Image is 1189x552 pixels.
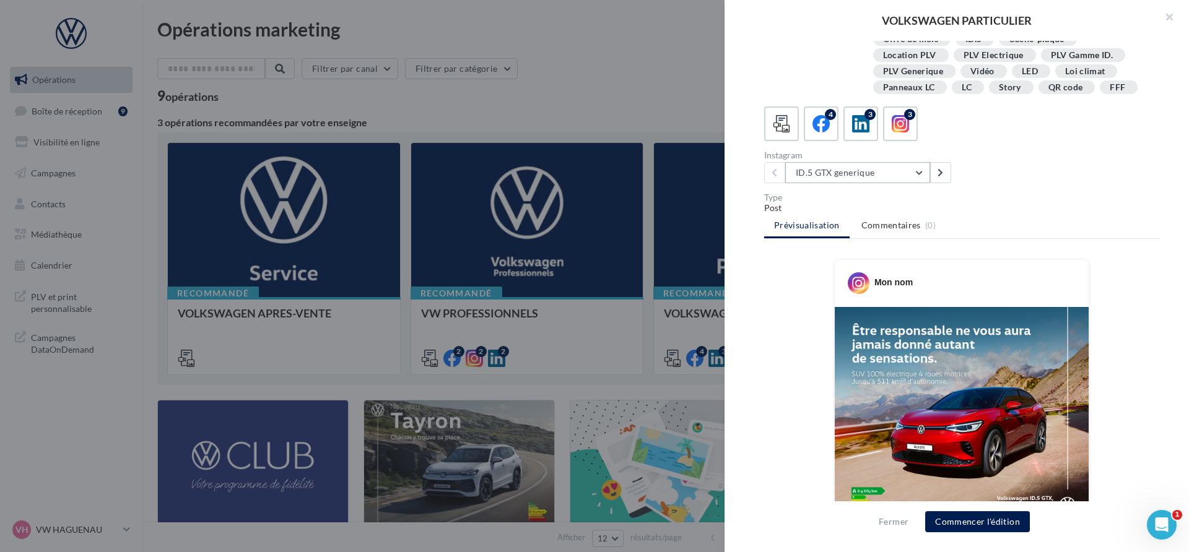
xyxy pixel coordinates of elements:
div: VOLKSWAGEN PARTICULIER [744,15,1169,26]
div: 4 [825,109,836,120]
button: Fermer [874,514,913,529]
div: Location PLV [883,51,936,60]
div: Story [999,83,1021,92]
div: Vidéo [970,67,995,76]
div: Instagram [764,151,957,160]
iframe: Intercom live chat [1147,510,1177,540]
div: Post [764,202,1159,214]
div: LED [1022,67,1038,76]
div: PLV Electrique [964,51,1024,60]
div: 3 [904,109,915,120]
div: FFF [1110,83,1125,92]
span: Commentaires [861,219,921,231]
span: 1 [1172,510,1182,520]
span: (0) [925,220,936,230]
div: PLV Generique [883,67,944,76]
div: 3 [865,109,876,120]
div: Type [764,193,1159,202]
div: Loi climat [1065,67,1105,76]
div: Panneaux LC [883,83,935,92]
div: Mon nom [874,276,913,288]
button: ID.5 GTX generique [785,162,930,183]
div: QR code [1048,83,1082,92]
div: PLV Gamme ID. [1051,51,1113,60]
div: LC [962,83,972,92]
button: Commencer l'édition [925,511,1030,532]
